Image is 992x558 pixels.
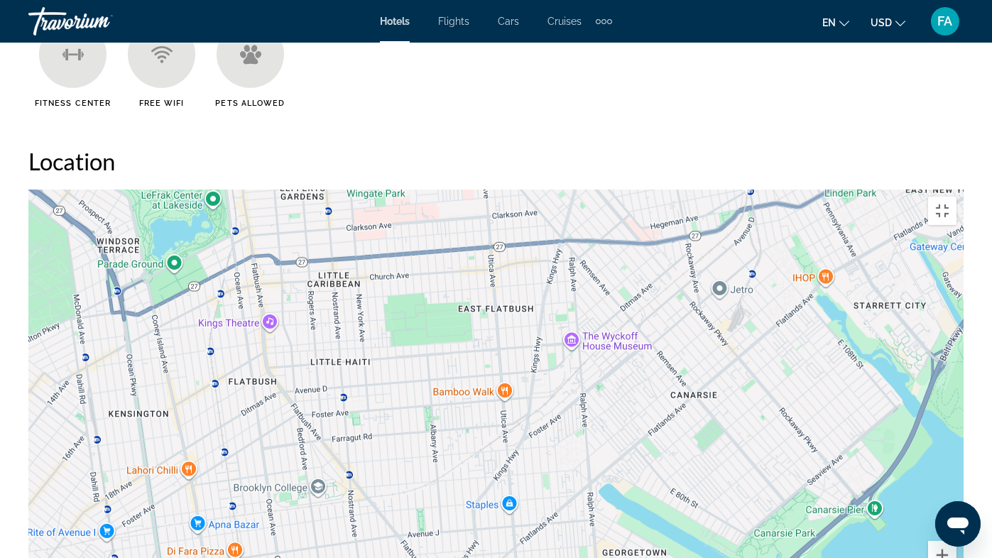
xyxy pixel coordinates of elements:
[28,3,170,40] a: Travorium
[871,17,892,28] span: USD
[927,6,964,36] button: User Menu
[822,17,836,28] span: en
[498,16,519,27] a: Cars
[871,12,905,33] button: Change currency
[822,12,849,33] button: Change language
[938,14,953,28] span: FA
[438,16,469,27] a: Flights
[935,501,981,547] iframe: Button to launch messaging window
[547,16,582,27] a: Cruises
[35,99,111,108] span: Fitness Center
[596,10,612,33] button: Extra navigation items
[215,99,285,108] span: Pets Allowed
[139,99,185,108] span: Free WiFi
[928,197,956,225] button: Toggle fullscreen view
[28,147,964,175] h2: Location
[380,16,410,27] a: Hotels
